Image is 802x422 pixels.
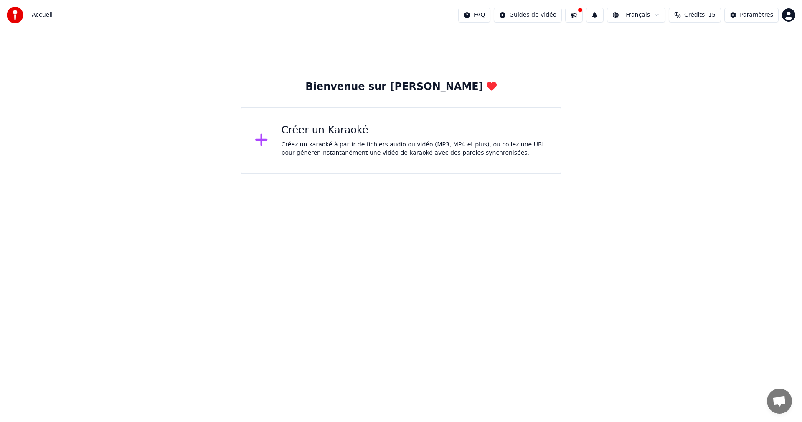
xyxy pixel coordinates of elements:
div: Créer un Karaoké [282,124,548,137]
div: Bienvenue sur [PERSON_NAME] [305,80,496,94]
button: FAQ [458,8,490,23]
button: Paramètres [724,8,779,23]
button: Crédits15 [669,8,721,23]
img: youka [7,7,23,23]
div: Paramètres [740,11,773,19]
span: Accueil [32,11,53,19]
span: Crédits [684,11,705,19]
div: Créez un karaoké à partir de fichiers audio ou vidéo (MP3, MP4 et plus), ou collez une URL pour g... [282,141,548,157]
nav: breadcrumb [32,11,53,19]
button: Guides de vidéo [494,8,562,23]
span: 15 [708,11,716,19]
div: Ouvrir le chat [767,389,792,414]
